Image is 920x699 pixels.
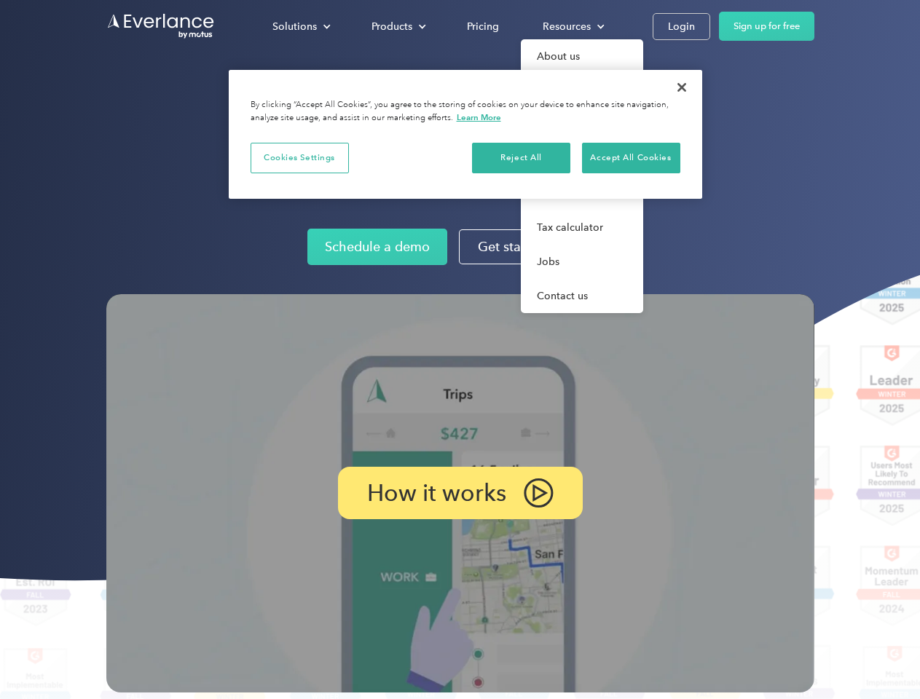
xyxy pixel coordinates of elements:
div: Resources [528,14,616,39]
div: Products [357,14,438,39]
div: Privacy [229,70,702,199]
a: Go to homepage [106,12,216,40]
div: Login [668,17,695,36]
a: Pricing [452,14,514,39]
div: Solutions [258,14,342,39]
div: Resources [543,17,591,36]
a: More information about your privacy, opens in a new tab [457,112,501,122]
div: Pricing [467,17,499,36]
a: Get started for free [459,229,613,264]
div: Cookie banner [229,70,702,199]
button: Close [666,71,698,103]
a: Login [653,13,710,40]
button: Accept All Cookies [582,143,680,173]
a: Tax calculator [521,210,643,245]
button: Cookies Settings [251,143,349,173]
div: By clicking “Accept All Cookies”, you agree to the storing of cookies on your device to enhance s... [251,99,680,125]
input: Submit [107,87,181,117]
p: How it works [367,484,506,502]
a: About us [521,39,643,74]
nav: Resources [521,39,643,313]
a: Contact us [521,279,643,313]
a: Sign up for free [719,12,814,41]
a: Jobs [521,245,643,279]
div: Products [371,17,412,36]
a: Schedule a demo [307,229,447,265]
div: Solutions [272,17,317,36]
button: Reject All [472,143,570,173]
